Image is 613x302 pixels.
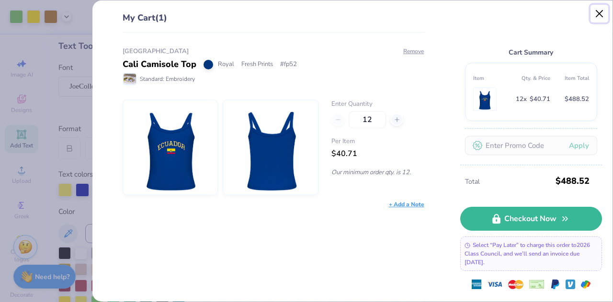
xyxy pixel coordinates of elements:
span: $488.52 [565,164,590,174]
th: Qty. & Price [511,71,550,86]
img: Fresh Prints fp52 [131,100,209,195]
input: – – [349,111,386,128]
span: # fp52 [280,60,297,69]
button: Remove [403,47,424,56]
p: Our minimum order qty. is 12. [331,168,424,177]
span: $40.71 [331,148,357,159]
button: Close [590,5,609,23]
th: Item [473,71,512,86]
span: Royal [218,60,234,69]
span: $40.71 [530,94,550,105]
img: Fresh Prints fp52 [476,88,494,111]
img: cheque [529,280,545,289]
img: visa [487,277,502,292]
input: Enter Promo Code [465,136,597,155]
img: Standard: Embroidery [124,74,136,84]
div: Cart Summary [465,47,597,58]
div: + Add a Note [389,200,424,209]
img: Fresh Prints fp52 [232,100,310,195]
a: Checkout Now [460,207,602,231]
div: Cali Camisole Top [123,58,196,71]
img: express [472,280,481,289]
span: Per Item [331,137,424,146]
span: Fresh Prints [241,60,273,69]
div: [GEOGRAPHIC_DATA] [123,47,424,56]
div: My Cart (1) [123,11,424,33]
span: Subtotal [465,164,491,174]
span: Standard: Embroidery [140,75,195,83]
span: $488.52 [556,172,590,190]
span: $488.52 [565,94,589,105]
th: Item Total [550,71,589,86]
span: Total [465,177,553,187]
img: Venmo [566,280,575,289]
label: Enter Quantity [331,100,424,109]
img: GPay [581,280,590,289]
img: Paypal [550,280,560,289]
span: 12 x [516,94,527,105]
img: master-card [508,277,523,292]
div: Select “Pay Later” to charge this order to 2026 Class Council , and we’ll send an invoice due [DA... [460,236,602,271]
